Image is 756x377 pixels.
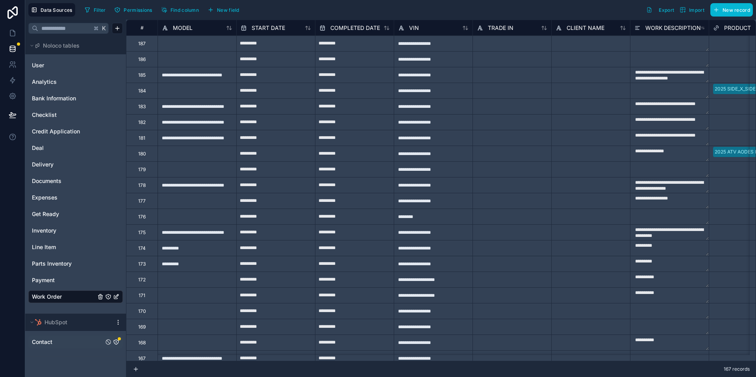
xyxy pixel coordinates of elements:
button: New field [205,4,242,16]
span: Checklist [32,111,57,119]
span: 167 records [724,366,750,372]
span: New record [723,7,750,13]
a: Permissions [111,4,158,16]
span: New field [217,7,239,13]
div: 167 [138,355,146,362]
div: 174 [138,245,146,251]
span: Data Sources [41,7,72,13]
span: Inventory [32,227,56,235]
span: Import [689,7,704,13]
a: Inventory [32,227,96,235]
button: HubSpot logoHubSpot [28,317,112,328]
span: Expenses [32,194,57,201]
span: MODEL [173,24,193,32]
a: Work Order [32,293,96,301]
div: User [28,59,123,72]
span: Documents [32,177,61,185]
a: Line Item [32,243,96,251]
button: Find column [158,4,202,16]
button: Filter [82,4,109,16]
div: 185 [138,72,146,78]
a: User [32,61,96,69]
div: 182 [138,119,146,126]
a: Deal [32,144,96,152]
a: Contact [32,338,104,346]
div: Contact [28,336,123,348]
a: Payment [32,276,96,284]
span: Payment [32,276,55,284]
span: Line Item [32,243,56,251]
div: Work Order [28,290,123,303]
span: Noloco tables [43,42,80,50]
a: Get Ready [32,210,96,218]
span: Work Order [32,293,62,301]
div: 168 [138,340,146,346]
div: 171 [139,292,145,299]
button: Permissions [111,4,155,16]
a: New record [707,3,753,17]
div: 179 [138,166,146,173]
span: Find column [170,7,199,13]
div: Delivery [28,158,123,171]
div: Expenses [28,191,123,204]
span: Delivery [32,161,54,168]
span: PRODUCT [724,24,751,32]
div: 176 [138,214,146,220]
button: Noloco tables [28,40,118,51]
div: 181 [139,135,145,141]
div: Get Ready [28,208,123,220]
a: Delivery [32,161,96,168]
a: Credit Application [32,128,96,135]
span: Get Ready [32,210,59,218]
span: HubSpot [44,318,67,326]
div: 172 [138,277,146,283]
div: 169 [138,324,146,330]
div: 180 [138,151,146,157]
div: Inventory [28,224,123,237]
div: # [132,25,152,31]
div: 178 [138,182,146,188]
a: Expenses [32,194,96,201]
span: Credit Application [32,128,80,135]
span: Analytics [32,78,57,86]
a: Analytics [32,78,96,86]
span: Permissions [124,7,152,13]
div: 184 [138,88,146,94]
a: Bank Information [32,94,96,102]
a: Checklist [32,111,96,119]
div: 175 [138,229,146,236]
div: Payment [28,274,123,286]
span: TRADE IN [488,24,513,32]
span: WORK DESCRIPTION [645,24,701,32]
span: Bank Information [32,94,76,102]
button: Import [677,3,707,17]
span: Contact [32,338,52,346]
span: Filter [94,7,106,13]
span: K [101,26,107,31]
button: Export [643,3,677,17]
span: START DATE [252,24,285,32]
span: VIN [409,24,419,32]
div: Parts Inventory [28,257,123,270]
div: 187 [138,41,146,47]
a: Documents [32,177,96,185]
button: Data Sources [28,3,75,17]
img: HubSpot logo [35,319,41,325]
button: New record [710,3,753,17]
div: Bank Information [28,92,123,105]
a: Parts Inventory [32,260,96,268]
span: User [32,61,44,69]
span: Parts Inventory [32,260,72,268]
div: Analytics [28,76,123,88]
div: Credit Application [28,125,123,138]
div: Deal [28,142,123,154]
div: 170 [138,308,146,314]
div: 183 [138,103,146,110]
div: Checklist [28,109,123,121]
div: Documents [28,175,123,187]
div: Line Item [28,241,123,253]
div: 173 [138,261,146,267]
div: 177 [138,198,146,204]
span: COMPLETED DATE [330,24,380,32]
div: 186 [138,56,146,63]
